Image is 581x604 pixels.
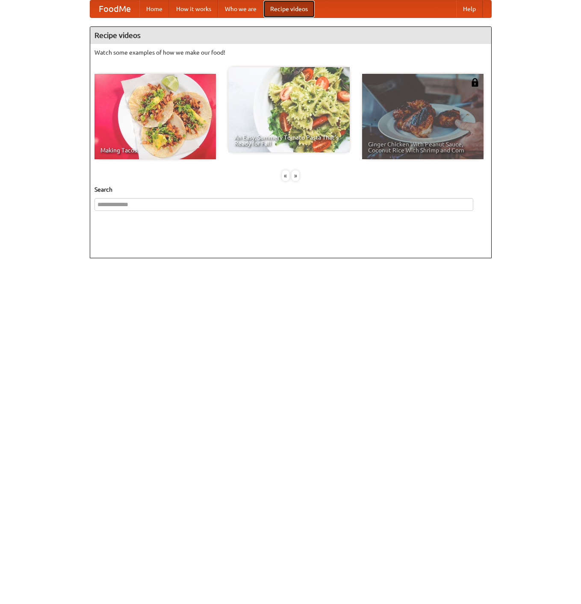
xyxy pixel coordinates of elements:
span: An Easy, Summery Tomato Pasta That's Ready for Fall [234,134,344,146]
a: Help [456,0,483,18]
a: Making Tacos [94,74,216,159]
a: Who we are [218,0,263,18]
a: Home [139,0,169,18]
div: « [282,170,289,181]
p: Watch some examples of how we make our food! [94,48,487,57]
a: An Easy, Summery Tomato Pasta That's Ready for Fall [228,67,350,152]
span: Making Tacos [100,147,210,153]
h4: Recipe videos [90,27,491,44]
img: 483408.png [471,78,479,87]
a: How it works [169,0,218,18]
a: Recipe videos [263,0,315,18]
a: FoodMe [90,0,139,18]
div: » [292,170,299,181]
h5: Search [94,185,487,194]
